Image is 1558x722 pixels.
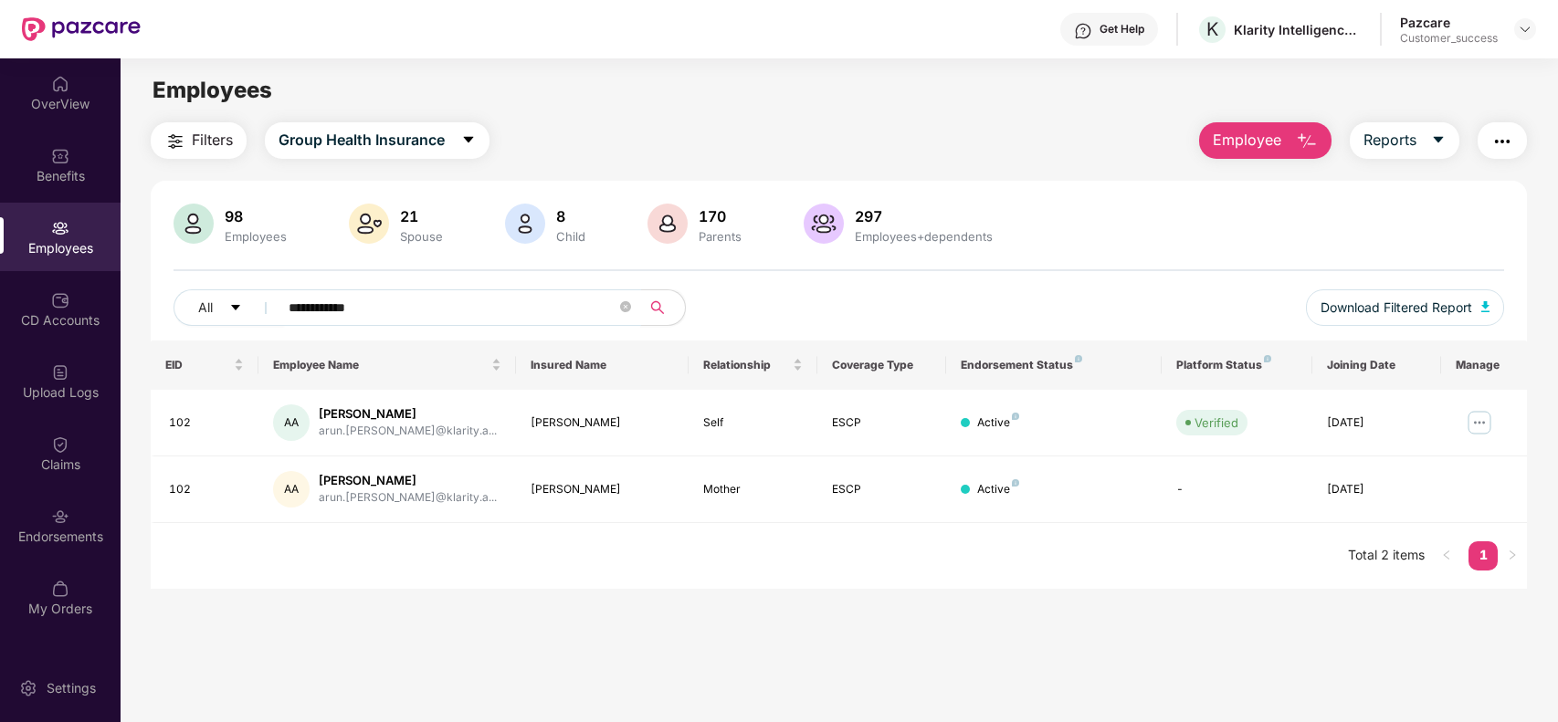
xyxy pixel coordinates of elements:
[1012,479,1019,487] img: svg+xml;base64,PHN2ZyB4bWxucz0iaHR0cDovL3d3dy53My5vcmcvMjAwMC9zdmciIHdpZHRoPSI4IiBoZWlnaHQ9IjgiIH...
[1012,413,1019,420] img: svg+xml;base64,PHN2ZyB4bWxucz0iaHR0cDovL3d3dy53My5vcmcvMjAwMC9zdmciIHdpZHRoPSI4IiBoZWlnaHQ9IjgiIH...
[151,340,258,390] th: EID
[165,358,230,372] span: EID
[1491,131,1513,152] img: svg+xml;base64,PHN2ZyB4bWxucz0iaHR0cDovL3d3dy53My5vcmcvMjAwMC9zdmciIHdpZHRoPSIyNCIgaGVpZ2h0PSIyNC...
[804,204,844,244] img: svg+xml;base64,PHN2ZyB4bWxucz0iaHR0cDovL3d3dy53My5vcmcvMjAwMC9zdmciIHhtbG5zOnhsaW5rPSJodHRwOi8vd3...
[164,131,186,152] img: svg+xml;base64,PHN2ZyB4bWxucz0iaHR0cDovL3d3dy53My5vcmcvMjAwMC9zdmciIHdpZHRoPSIyNCIgaGVpZ2h0PSIyNC...
[229,301,242,316] span: caret-down
[553,207,589,225] div: 8
[174,204,214,244] img: svg+xml;base64,PHN2ZyB4bWxucz0iaHR0cDovL3d3dy53My5vcmcvMjAwMC9zdmciIHhtbG5zOnhsaW5rPSJodHRwOi8vd3...
[19,679,37,697] img: svg+xml;base64,PHN2ZyBpZD0iU2V0dGluZy0yMHgyMCIgeG1sbnM9Imh0dHA6Ly93d3cudzMub3JnLzIwMDAvc3ZnIiB3aW...
[1312,340,1441,390] th: Joining Date
[531,481,673,498] div: [PERSON_NAME]
[1469,541,1498,570] li: 1
[1074,22,1092,40] img: svg+xml;base64,PHN2ZyBpZD0iSGVscC0zMngzMiIgeG1sbnM9Imh0dHA6Ly93d3cudzMub3JnLzIwMDAvc3ZnIiB3aWR0aD...
[689,340,817,390] th: Relationship
[1195,413,1238,432] div: Verified
[151,122,247,159] button: Filters
[977,481,1019,498] div: Active
[1481,301,1490,312] img: svg+xml;base64,PHN2ZyB4bWxucz0iaHR0cDovL3d3dy53My5vcmcvMjAwMC9zdmciIHhtbG5zOnhsaW5rPSJodHRwOi8vd3...
[1465,408,1494,437] img: manageButton
[169,414,244,432] div: 102
[1348,541,1425,570] li: Total 2 items
[1176,358,1298,372] div: Platform Status
[51,435,69,454] img: svg+xml;base64,PHN2ZyBpZD0iQ2xhaW0iIHhtbG5zPSJodHRwOi8vd3d3LnczLm9yZy8yMDAwL3N2ZyIgd2lkdGg9IjIwIi...
[319,489,497,507] div: arun.[PERSON_NAME]@klarity.a...
[51,75,69,93] img: svg+xml;base64,PHN2ZyBpZD0iSG9tZSIgeG1sbnM9Imh0dHA6Ly93d3cudzMub3JnLzIwMDAvc3ZnIiB3aWR0aD0iMjAiIG...
[1518,22,1532,37] img: svg+xml;base64,PHN2ZyBpZD0iRHJvcGRvd24tMzJ4MzIiIHhtbG5zPSJodHRwOi8vd3d3LnczLm9yZy8yMDAwL3N2ZyIgd2...
[1363,129,1416,152] span: Reports
[647,204,688,244] img: svg+xml;base64,PHN2ZyB4bWxucz0iaHR0cDovL3d3dy53My5vcmcvMjAwMC9zdmciIHhtbG5zOnhsaW5rPSJodHRwOi8vd3...
[273,358,489,372] span: Employee Name
[1400,31,1498,46] div: Customer_success
[273,404,310,441] div: AA
[153,77,272,103] span: Employees
[319,472,497,489] div: [PERSON_NAME]
[1100,22,1144,37] div: Get Help
[1327,481,1426,498] div: [DATE]
[961,358,1147,372] div: Endorsement Status
[1441,340,1527,390] th: Manage
[51,507,69,526] img: svg+xml;base64,PHN2ZyBpZD0iRW5kb3JzZW1lbnRzIiB4bWxucz0iaHR0cDovL3d3dy53My5vcmcvMjAwMC9zdmciIHdpZH...
[1431,132,1446,149] span: caret-down
[505,204,545,244] img: svg+xml;base64,PHN2ZyB4bWxucz0iaHR0cDovL3d3dy53My5vcmcvMjAwMC9zdmciIHhtbG5zOnhsaW5rPSJodHRwOi8vd3...
[279,129,445,152] span: Group Health Insurance
[1234,21,1362,38] div: Klarity Intelligence [GEOGRAPHIC_DATA]
[703,358,789,372] span: Relationship
[51,147,69,165] img: svg+xml;base64,PHN2ZyBpZD0iQmVuZWZpdHMiIHhtbG5zPSJodHRwOi8vd3d3LnczLm9yZy8yMDAwL3N2ZyIgd2lkdGg9Ij...
[516,340,688,390] th: Insured Name
[817,340,946,390] th: Coverage Type
[51,363,69,382] img: svg+xml;base64,PHN2ZyBpZD0iVXBsb2FkX0xvZ3MiIGRhdGEtbmFtZT0iVXBsb2FkIExvZ3MiIHhtbG5zPSJodHRwOi8vd3...
[192,129,233,152] span: Filters
[174,289,285,326] button: Allcaret-down
[1498,541,1527,570] li: Next Page
[1306,289,1505,326] button: Download Filtered Report
[1213,129,1281,152] span: Employee
[1206,18,1218,40] span: K
[51,219,69,237] img: svg+xml;base64,PHN2ZyBpZD0iRW1wbG95ZWVzIiB4bWxucz0iaHR0cDovL3d3dy53My5vcmcvMjAwMC9zdmciIHdpZHRoPS...
[640,300,676,315] span: search
[703,481,803,498] div: Mother
[319,423,497,440] div: arun.[PERSON_NAME]@klarity.a...
[1075,355,1082,362] img: svg+xml;base64,PHN2ZyB4bWxucz0iaHR0cDovL3d3dy53My5vcmcvMjAwMC9zdmciIHdpZHRoPSI4IiBoZWlnaHQ9IjgiIH...
[620,301,631,312] span: close-circle
[169,481,244,498] div: 102
[1498,541,1527,570] button: right
[1507,549,1518,560] span: right
[396,207,447,225] div: 21
[273,471,310,507] div: AA
[620,299,631,317] span: close-circle
[1327,414,1426,432] div: [DATE]
[1350,122,1459,159] button: Reportscaret-down
[640,289,686,326] button: search
[703,414,803,432] div: Self
[319,405,497,423] div: [PERSON_NAME]
[461,132,476,149] span: caret-down
[832,481,932,498] div: ESCP
[396,229,447,244] div: Spouse
[695,207,745,225] div: 170
[1162,456,1312,523] td: -
[22,17,141,41] img: New Pazcare Logo
[832,414,932,432] div: ESCP
[553,229,589,244] div: Child
[695,229,745,244] div: Parents
[198,298,213,318] span: All
[51,291,69,309] img: svg+xml;base64,PHN2ZyBpZD0iQ0RfQWNjb3VudHMiIGRhdGEtbmFtZT0iQ0QgQWNjb3VudHMiIHhtbG5zPSJodHRwOi8vd3...
[1469,541,1498,569] a: 1
[41,679,101,697] div: Settings
[531,414,673,432] div: [PERSON_NAME]
[1432,541,1461,570] li: Previous Page
[221,207,290,225] div: 98
[221,229,290,244] div: Employees
[265,122,490,159] button: Group Health Insurancecaret-down
[1296,131,1318,152] img: svg+xml;base64,PHN2ZyB4bWxucz0iaHR0cDovL3d3dy53My5vcmcvMjAwMC9zdmciIHhtbG5zOnhsaW5rPSJodHRwOi8vd3...
[977,414,1019,432] div: Active
[1199,122,1332,159] button: Employee
[1400,14,1498,31] div: Pazcare
[349,204,389,244] img: svg+xml;base64,PHN2ZyB4bWxucz0iaHR0cDovL3d3dy53My5vcmcvMjAwMC9zdmciIHhtbG5zOnhsaW5rPSJodHRwOi8vd3...
[1321,298,1472,318] span: Download Filtered Report
[851,207,996,225] div: 297
[851,229,996,244] div: Employees+dependents
[51,580,69,598] img: svg+xml;base64,PHN2ZyBpZD0iTXlfT3JkZXJzIiBkYXRhLW5hbWU9Ik15IE9yZGVycyIgeG1sbnM9Imh0dHA6Ly93d3cudz...
[1264,355,1271,362] img: svg+xml;base64,PHN2ZyB4bWxucz0iaHR0cDovL3d3dy53My5vcmcvMjAwMC9zdmciIHdpZHRoPSI4IiBoZWlnaHQ9IjgiIH...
